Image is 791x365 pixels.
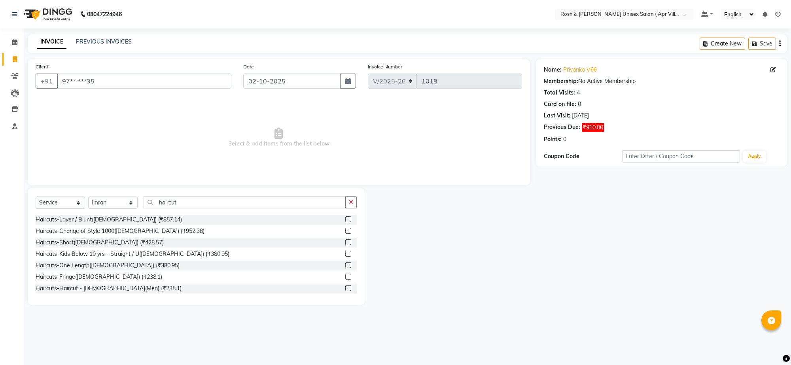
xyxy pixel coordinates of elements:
[572,112,589,120] div: [DATE]
[544,135,562,144] div: Points:
[544,152,622,161] div: Coupon Code
[37,35,66,49] a: INVOICE
[743,151,766,163] button: Apply
[76,38,132,45] a: PREVIOUS INVOICES
[20,3,74,25] img: logo
[368,63,402,70] label: Invoice Number
[36,284,182,293] div: Haircuts-Haircut - [DEMOGRAPHIC_DATA](Men) (₹238.1)
[87,3,122,25] b: 08047224946
[622,150,740,163] input: Enter Offer / Coupon Code
[544,77,578,85] div: Membership:
[544,89,575,97] div: Total Visits:
[748,38,776,50] button: Save
[57,74,231,89] input: Search by Name/Mobile/Email/Code
[36,74,58,89] button: +91
[544,66,562,74] div: Name:
[582,123,604,132] span: ₹910.00
[563,135,566,144] div: 0
[758,333,783,357] iframe: chat widget
[144,196,346,208] input: Search or Scan
[243,63,254,70] label: Date
[36,63,48,70] label: Client
[36,216,182,224] div: Haircuts-Layer / Blunt([DEMOGRAPHIC_DATA]) (₹857.14)
[577,89,580,97] div: 4
[36,98,522,177] span: Select & add items from the list below
[36,227,204,235] div: Haircuts-Change of Style 1000([DEMOGRAPHIC_DATA]) (₹952.38)
[544,123,580,132] div: Previous Due:
[578,100,581,108] div: 0
[563,66,597,74] a: Priyanka V66
[544,77,779,85] div: No Active Membership
[544,112,570,120] div: Last Visit:
[700,38,745,50] button: Create New
[36,250,229,258] div: Haircuts-Kids Below 10 yrs - Straight / U([DEMOGRAPHIC_DATA]) (₹380.95)
[36,261,180,270] div: Haircuts-One Length([DEMOGRAPHIC_DATA]) (₹380.95)
[36,238,164,247] div: Haircuts-Short([DEMOGRAPHIC_DATA]) (₹428.57)
[544,100,576,108] div: Card on file:
[36,273,162,281] div: Haircuts-Fringe([DEMOGRAPHIC_DATA]) (₹238.1)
